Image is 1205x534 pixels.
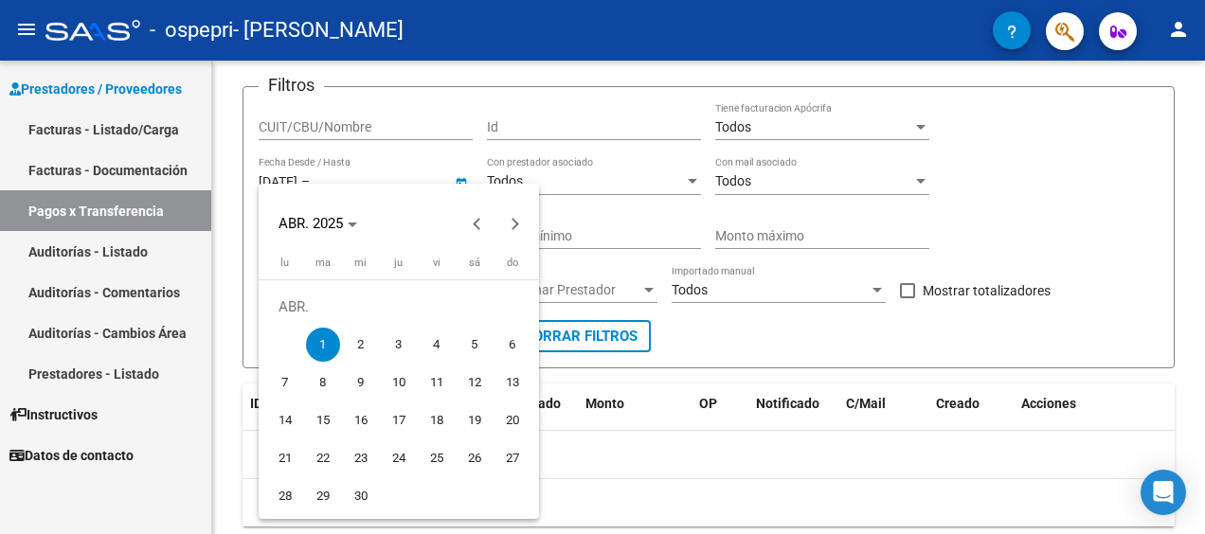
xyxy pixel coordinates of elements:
[344,403,378,437] span: 16
[306,479,340,513] span: 29
[458,441,492,475] span: 26
[495,441,530,475] span: 27
[342,326,380,364] button: 2 de abril de 2025
[342,364,380,401] button: 9 de abril de 2025
[494,401,531,439] button: 20 de abril de 2025
[280,257,289,269] span: lu
[304,439,342,477] button: 22 de abril de 2025
[342,401,380,439] button: 16 de abril de 2025
[304,401,342,439] button: 15 de abril de 2025
[342,477,380,515] button: 30 de abril de 2025
[344,479,378,513] span: 30
[279,215,343,232] span: ABR. 2025
[342,439,380,477] button: 23 de abril de 2025
[494,364,531,401] button: 13 de abril de 2025
[458,328,492,362] span: 5
[354,257,367,269] span: mi
[380,326,418,364] button: 3 de abril de 2025
[456,439,494,477] button: 26 de abril de 2025
[266,401,304,439] button: 14 de abril de 2025
[458,403,492,437] span: 19
[344,441,378,475] span: 23
[380,401,418,439] button: 17 de abril de 2025
[418,439,456,477] button: 25 de abril de 2025
[469,257,480,269] span: sá
[306,441,340,475] span: 22
[304,326,342,364] button: 1 de abril de 2025
[268,365,302,400] span: 7
[458,365,492,400] span: 12
[420,403,454,437] span: 18
[420,441,454,475] span: 25
[306,328,340,362] span: 1
[418,401,456,439] button: 18 de abril de 2025
[306,403,340,437] span: 15
[456,401,494,439] button: 19 de abril de 2025
[266,439,304,477] button: 21 de abril de 2025
[420,328,454,362] span: 4
[494,439,531,477] button: 27 de abril de 2025
[418,364,456,401] button: 11 de abril de 2025
[456,326,494,364] button: 5 de abril de 2025
[271,206,365,240] button: Choose month and year
[344,328,378,362] span: 2
[380,364,418,401] button: 10 de abril de 2025
[268,479,302,513] span: 28
[495,365,530,400] span: 13
[315,257,331,269] span: ma
[304,477,342,515] button: 29 de abril de 2025
[382,328,416,362] span: 3
[268,441,302,475] span: 21
[418,326,456,364] button: 4 de abril de 2025
[268,403,302,437] span: 14
[266,477,304,515] button: 28 de abril de 2025
[495,403,530,437] span: 20
[507,257,518,269] span: do
[458,205,495,242] button: Previous month
[433,257,441,269] span: vi
[382,365,416,400] span: 10
[382,441,416,475] span: 24
[306,365,340,400] span: 8
[494,326,531,364] button: 6 de abril de 2025
[344,365,378,400] span: 9
[456,364,494,401] button: 12 de abril de 2025
[1141,470,1186,515] div: Open Intercom Messenger
[382,403,416,437] span: 17
[495,205,533,242] button: Next month
[420,365,454,400] span: 11
[380,439,418,477] button: 24 de abril de 2025
[304,364,342,401] button: 8 de abril de 2025
[495,328,530,362] span: 6
[394,257,403,269] span: ju
[266,364,304,401] button: 7 de abril de 2025
[266,288,531,326] td: ABR.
